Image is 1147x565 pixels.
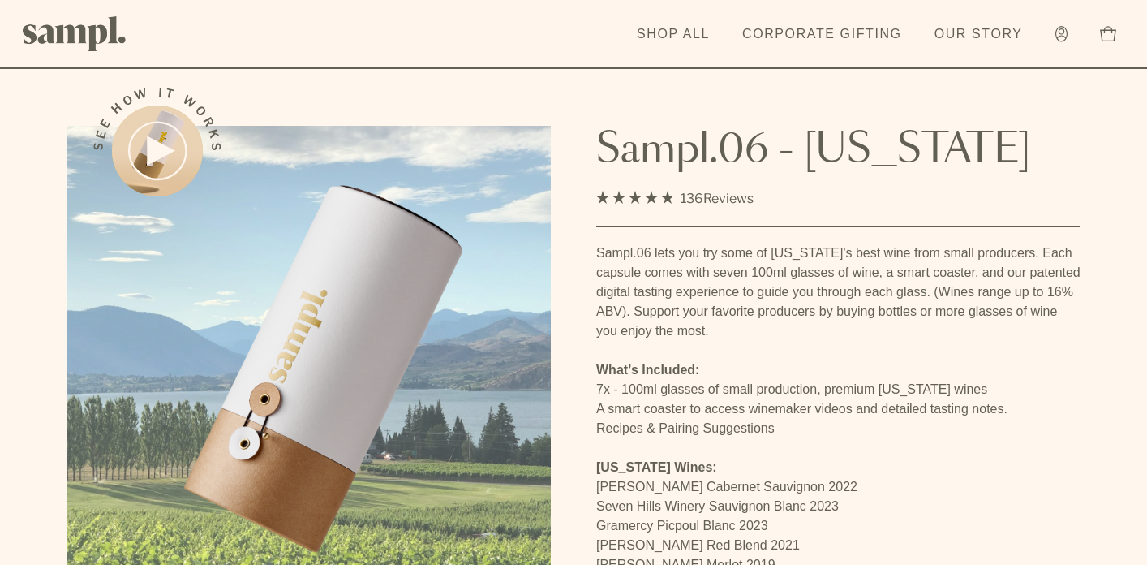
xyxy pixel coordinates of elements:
strong: What’s Included: [596,363,699,377]
button: See how it works [112,106,203,196]
li: A smart coaster to access winemaker videos and detailed tasting notes. [596,399,1080,419]
li: 7x - 100ml glasses of small production, premium [US_STATE] wines [596,380,1080,399]
h1: Sampl.06 - [US_STATE] [596,126,1080,175]
span: Reviews [703,191,754,206]
a: Our Story [926,16,1031,52]
span: 136 [681,191,703,206]
li: Recipes & Pairing Suggestions [596,419,1080,438]
p: Sampl.06 lets you try some of [US_STATE]'s best wine from small producers. Each capsule comes wit... [596,244,1080,341]
a: Corporate Gifting [734,16,910,52]
img: Sampl logo [23,16,127,51]
div: 136Reviews [596,188,754,209]
a: Shop All [629,16,718,52]
strong: [US_STATE] Wines: [596,460,717,474]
